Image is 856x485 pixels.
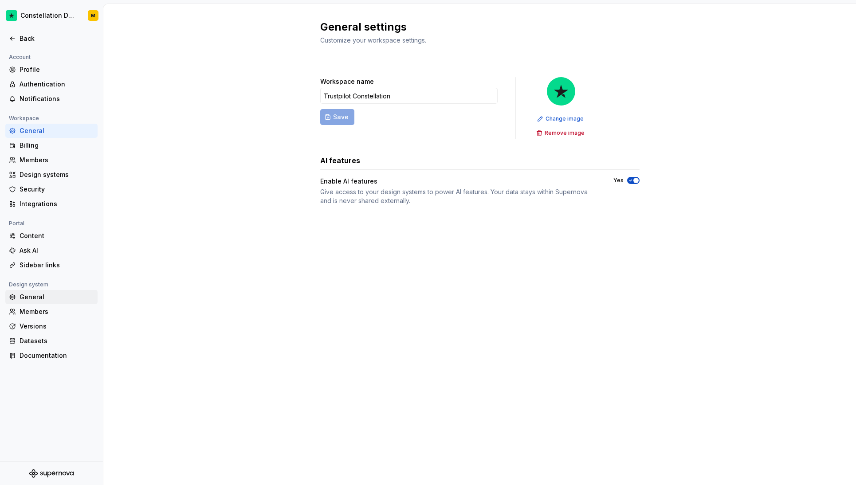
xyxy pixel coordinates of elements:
button: Remove image [534,127,589,139]
div: Security [20,185,94,194]
div: Integrations [20,199,94,208]
button: Change image [534,113,588,125]
label: Yes [613,177,624,184]
div: Workspace [5,113,43,124]
svg: Supernova Logo [29,469,74,478]
div: Enable AI features [320,177,597,186]
div: General [20,126,94,135]
div: Sidebar links [20,261,94,270]
div: Design system [5,279,52,290]
div: Documentation [20,351,94,360]
a: Design systems [5,168,98,182]
div: Notifications [20,94,94,103]
div: Design systems [20,170,94,179]
a: Ask AI [5,243,98,258]
a: Members [5,153,98,167]
div: Members [20,156,94,164]
div: M [91,12,95,19]
div: Content [20,231,94,240]
a: General [5,124,98,138]
span: Remove image [545,129,585,137]
h3: AI features [320,155,360,166]
a: Security [5,182,98,196]
div: General [20,293,94,301]
div: Billing [20,141,94,150]
div: Account [5,52,34,63]
a: Content [5,229,98,243]
div: Give access to your design systems to power AI features. Your data stays within Supernova and is ... [320,188,597,205]
div: Versions [20,322,94,331]
img: d602db7a-5e75-4dfe-a0a4-4b8163c7bad2.png [547,77,575,106]
div: Members [20,307,94,316]
a: General [5,290,98,304]
h2: General settings [320,20,629,34]
a: Members [5,305,98,319]
a: Authentication [5,77,98,91]
span: Change image [546,115,584,122]
span: Customize your workspace settings. [320,36,426,44]
a: Billing [5,138,98,153]
div: Datasets [20,336,94,345]
div: Ask AI [20,246,94,255]
div: Profile [20,65,94,74]
a: Integrations [5,197,98,211]
label: Workspace name [320,77,374,86]
a: Sidebar links [5,258,98,272]
a: Profile [5,63,98,77]
a: Notifications [5,92,98,106]
div: Constellation Design System [20,11,77,20]
img: d602db7a-5e75-4dfe-a0a4-4b8163c7bad2.png [6,10,17,21]
div: Back [20,34,94,43]
a: Datasets [5,334,98,348]
a: Versions [5,319,98,333]
div: Authentication [20,80,94,89]
a: Documentation [5,348,98,363]
div: Portal [5,218,28,229]
a: Back [5,31,98,46]
button: Constellation Design SystemM [2,6,101,25]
